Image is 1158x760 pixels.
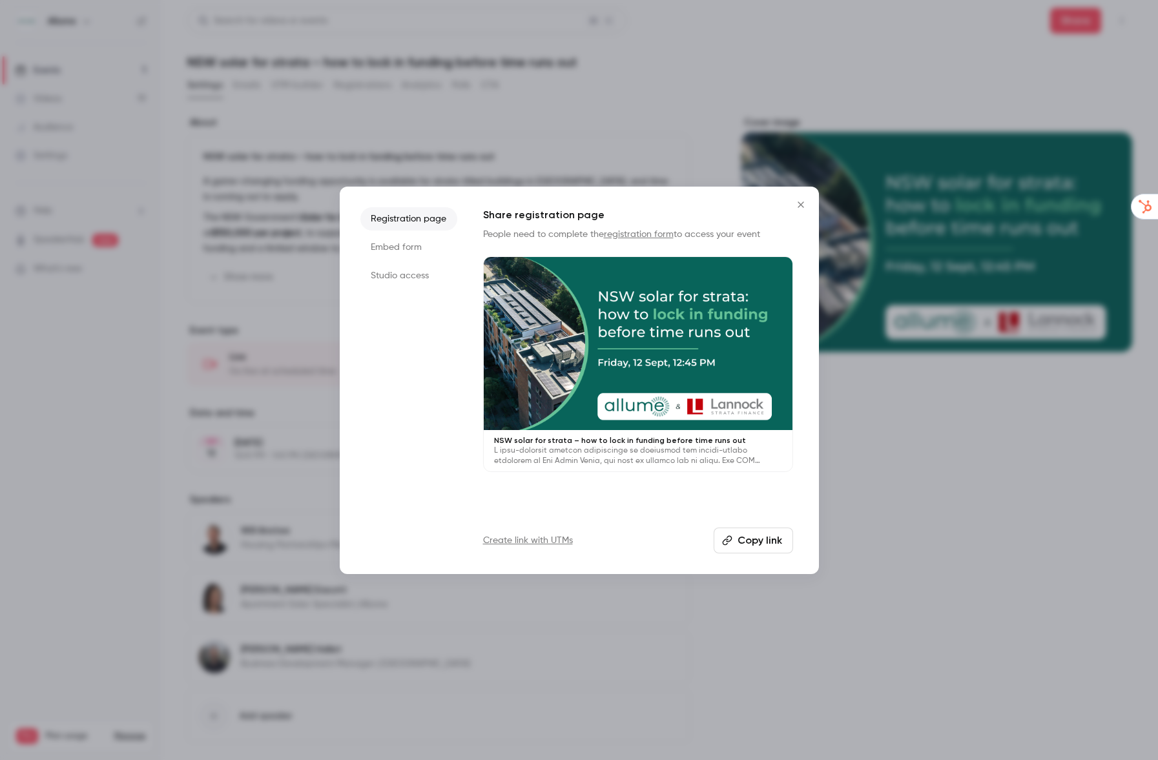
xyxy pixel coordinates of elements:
[360,207,457,231] li: Registration page
[788,192,814,218] button: Close
[360,264,457,287] li: Studio access
[604,230,674,239] a: registration form
[494,446,782,466] p: L ipsu-dolorsit ametcon adipiscinge se doeiusmod tem incidi-utlabo etdolorem al Eni Admin Venia, ...
[483,256,793,473] a: NSW solar for strata – how to lock in funding before time runs outL ipsu-dolorsit ametcon adipisc...
[494,435,782,446] p: NSW solar for strata – how to lock in funding before time runs out
[483,534,573,547] a: Create link with UTMs
[360,236,457,259] li: Embed form
[483,207,793,223] h1: Share registration page
[714,528,793,553] button: Copy link
[483,228,793,241] p: People need to complete the to access your event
